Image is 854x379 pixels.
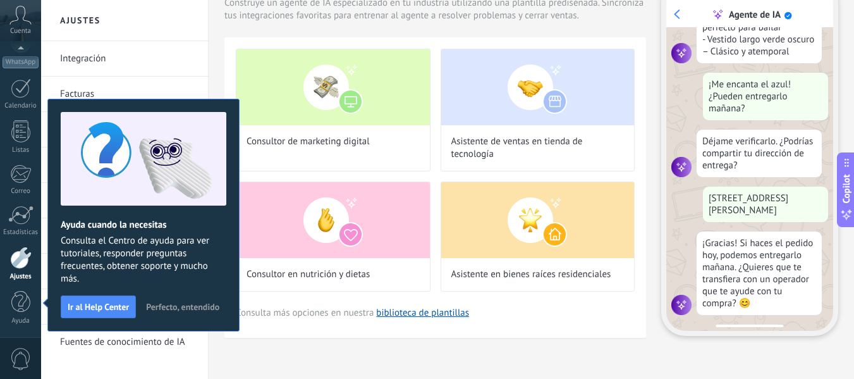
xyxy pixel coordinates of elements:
div: Agente de IA [729,9,781,21]
img: agent icon [671,295,692,315]
span: Cuenta [10,27,31,35]
div: Ajustes [3,273,39,281]
a: biblioteca de plantillas [376,307,469,319]
img: agent icon [671,43,692,63]
div: Listas [3,146,39,154]
button: Perfecto, entendido [140,297,225,316]
span: Asistente en bienes raíces residenciales [451,268,611,281]
li: Facturas [41,77,208,112]
a: Fuentes de conocimiento de IA [60,325,195,360]
div: WhatsApp [3,56,39,68]
img: Consultor en nutrición y dietas [236,182,430,258]
img: Asistente de ventas en tienda de tecnología [441,49,635,125]
li: Integración [41,41,208,77]
span: Consulta el Centro de ayuda para ver tutoriales, responder preguntas frecuentes, obtener soporte ... [61,235,226,285]
span: Ir al Help Center [68,302,129,311]
div: Estadísticas [3,228,39,237]
li: Fuentes de conocimiento de IA [41,325,208,359]
div: Correo [3,187,39,196]
span: Consultor de marketing digital [247,135,370,148]
div: Déjame verificarlo. ¿Podrías compartir tu dirección de entrega? [697,130,822,177]
span: Copilot [840,174,853,203]
div: [STREET_ADDRESS][PERSON_NAME] [703,187,828,222]
img: Asistente en bienes raíces residenciales [441,182,635,258]
button: Ir al Help Center [61,295,136,318]
span: Asistente de ventas en tienda de tecnología [451,135,625,161]
div: Calendario [3,102,39,110]
a: Facturas [60,77,195,112]
h2: Ayuda cuando la necesitas [61,219,226,231]
div: ¡Me encanta el azul! ¿Pueden entregarlo mañana? [703,73,828,120]
span: Consultor en nutrición y dietas [247,268,370,281]
span: Consulta más opciones en nuestra [236,307,469,319]
img: Consultor de marketing digital [236,49,430,125]
div: ¡Gracias! Si haces el pedido hoy, podemos entregarlo mañana. ¿Quieres que te transfiera con un op... [697,232,822,315]
img: agent icon [671,157,692,177]
span: Perfecto, entendido [146,302,219,311]
div: Ayuda [3,317,39,325]
a: Integración [60,41,195,77]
